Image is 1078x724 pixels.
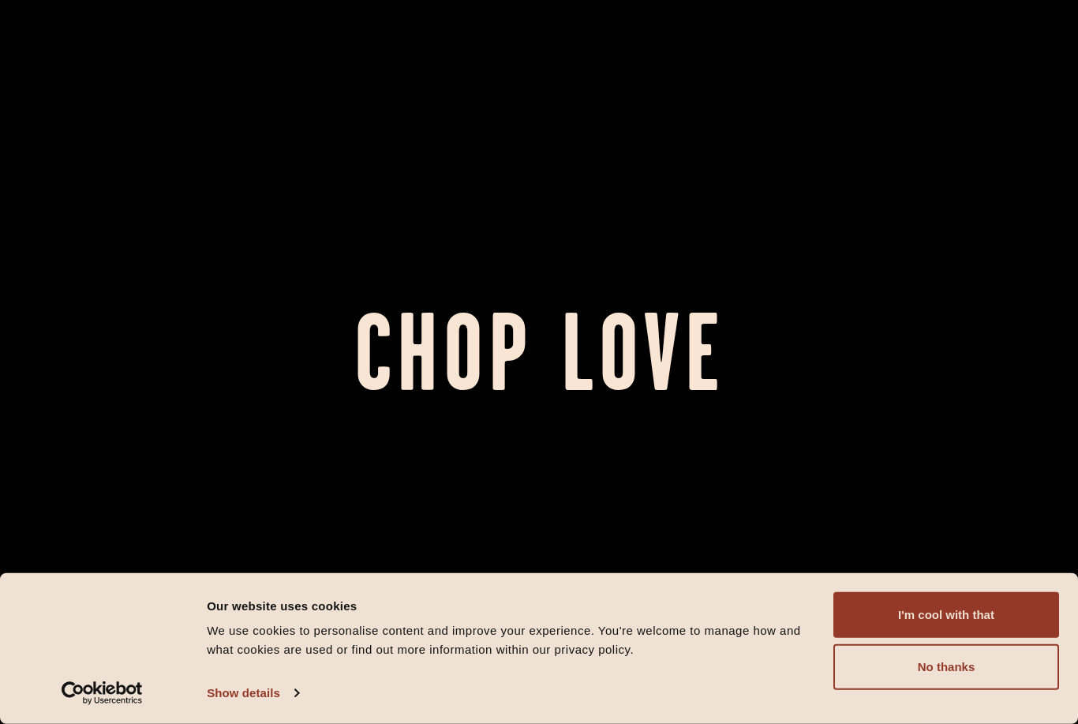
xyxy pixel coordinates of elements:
button: I'm cool with that [833,592,1059,638]
a: Show details [207,681,298,705]
a: Usercentrics Cookiebot - opens in a new window [33,681,171,705]
div: Our website uses cookies [207,596,815,615]
button: No thanks [833,644,1059,690]
div: We use cookies to personalise content and improve your experience. You're welcome to manage how a... [207,621,815,659]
